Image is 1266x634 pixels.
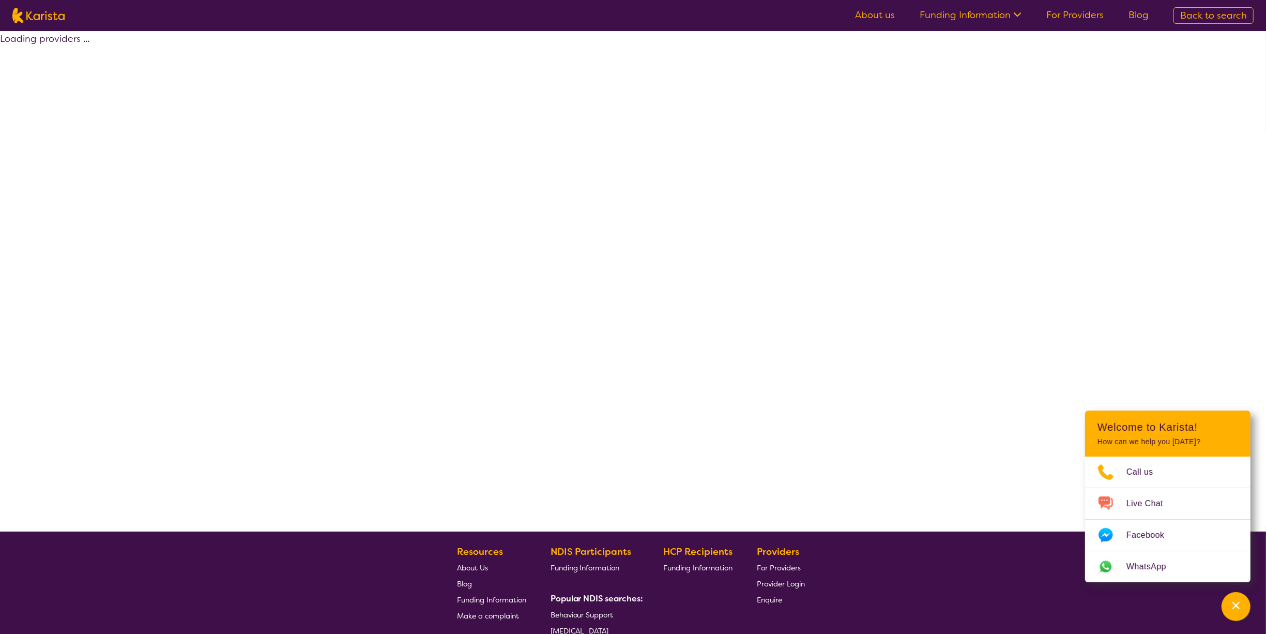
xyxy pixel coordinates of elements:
[457,560,526,576] a: About Us
[551,560,639,576] a: Funding Information
[757,579,805,588] span: Provider Login
[1085,457,1250,582] ul: Choose channel
[457,592,526,608] a: Funding Information
[1222,592,1250,621] button: Channel Menu
[457,563,488,572] span: About Us
[1097,437,1238,446] p: How can we help you [DATE]?
[663,563,733,572] span: Funding Information
[457,608,526,624] a: Make a complaint
[1085,411,1250,582] div: Channel Menu
[855,9,895,21] a: About us
[757,576,805,592] a: Provider Login
[457,611,519,621] span: Make a complaint
[1126,559,1179,575] span: WhatsApp
[1085,551,1250,582] a: Web link opens in a new tab.
[457,546,503,558] b: Resources
[1046,9,1104,21] a: For Providers
[1126,464,1166,480] span: Call us
[1097,421,1238,433] h2: Welcome to Karista!
[663,546,733,558] b: HCP Recipients
[551,563,620,572] span: Funding Information
[757,595,782,605] span: Enquire
[457,595,526,605] span: Funding Information
[757,546,799,558] b: Providers
[551,593,644,604] b: Popular NDIS searches:
[757,563,801,572] span: For Providers
[920,9,1021,21] a: Funding Information
[1173,7,1254,24] a: Back to search
[551,546,632,558] b: NDIS Participants
[1126,496,1176,511] span: Live Chat
[663,560,733,576] a: Funding Information
[551,610,614,620] span: Behaviour Support
[1126,527,1177,543] span: Facebook
[457,579,472,588] span: Blog
[12,8,65,23] img: Karista logo
[1180,9,1247,22] span: Back to search
[551,607,639,623] a: Behaviour Support
[757,592,805,608] a: Enquire
[1128,9,1149,21] a: Blog
[457,576,526,592] a: Blog
[757,560,805,576] a: For Providers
